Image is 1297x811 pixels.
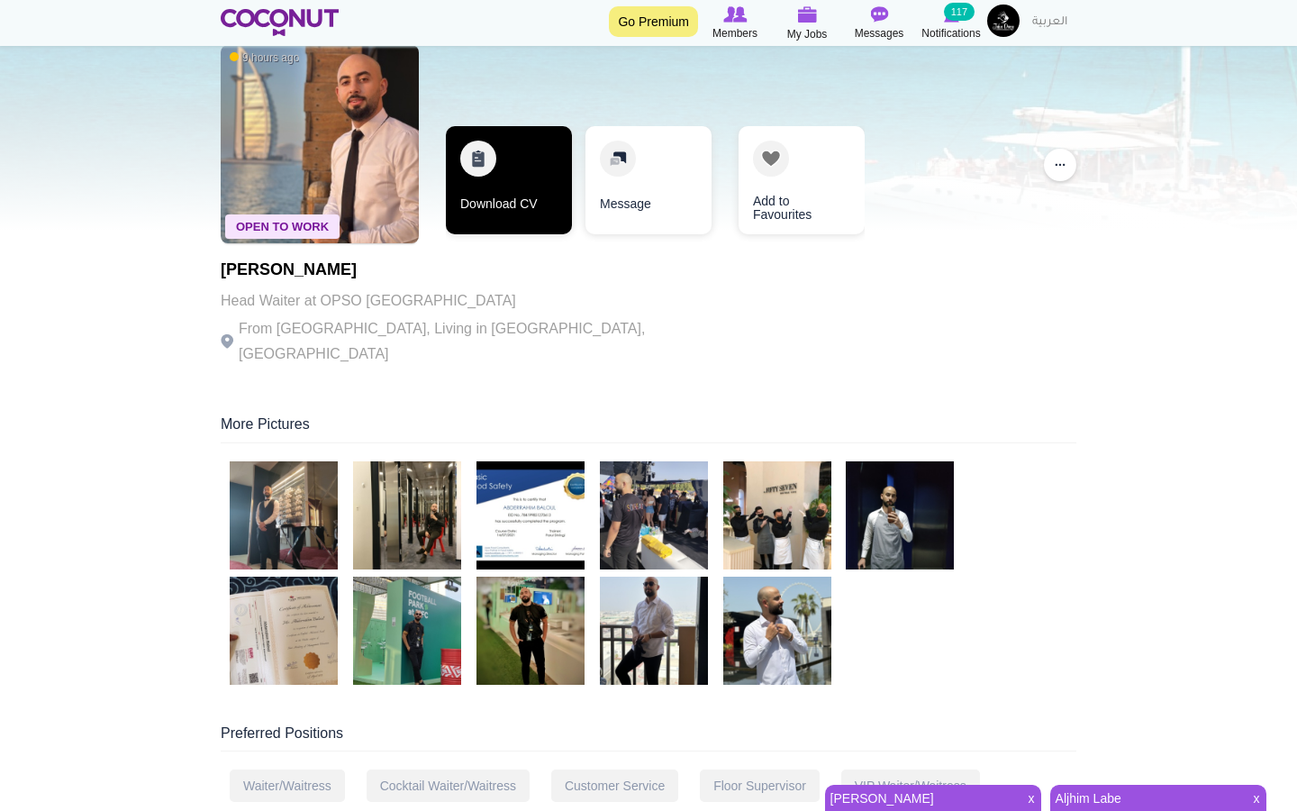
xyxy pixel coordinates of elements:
[723,6,747,23] img: Browse Members
[712,24,757,42] span: Members
[1022,786,1041,811] span: x
[1023,5,1076,41] a: العربية
[841,770,980,802] div: VIP Waiter/Waitress
[446,126,572,234] a: Download CV
[700,770,820,802] div: Floor Supervisor
[797,6,817,23] img: My Jobs
[771,5,843,43] a: My Jobs My Jobs
[221,261,716,279] h1: [PERSON_NAME]
[221,316,716,367] p: From [GEOGRAPHIC_DATA], Living in [GEOGRAPHIC_DATA], [GEOGRAPHIC_DATA]
[739,126,865,234] a: Add to Favourites
[870,6,888,23] img: Messages
[230,770,345,802] div: Waiter/Waitress
[225,214,340,239] span: Open To Work
[551,770,678,802] div: Customer Service
[843,5,915,42] a: Messages Messages
[1044,149,1076,181] button: ...
[230,50,299,66] span: 9 hours ago
[915,5,987,42] a: Notifications Notifications 117
[699,5,771,42] a: Browse Members Members
[787,25,828,43] span: My Jobs
[944,6,959,23] img: Notifications
[221,288,716,314] p: Head Waiter at OPSO [GEOGRAPHIC_DATA]
[944,3,975,21] small: 117
[1050,786,1243,811] a: Aljhim Labe
[725,126,851,243] div: 3 / 3
[609,6,698,37] a: Go Premium
[221,9,339,36] img: Home
[855,24,904,42] span: Messages
[585,126,712,243] div: 2 / 3
[585,126,712,234] a: Message
[825,786,1018,811] a: [PERSON_NAME]
[367,770,530,802] div: Cocktail Waiter/Waitress
[221,415,1076,443] div: More Pictures
[446,126,572,243] div: 1 / 3
[1247,786,1266,811] span: x
[921,24,980,42] span: Notifications
[221,724,1076,752] div: Preferred Positions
